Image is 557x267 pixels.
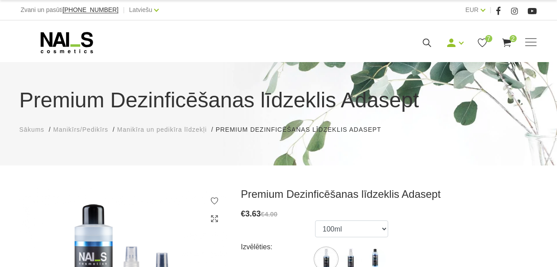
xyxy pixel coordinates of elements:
[510,35,517,42] span: 2
[241,240,316,254] div: Izvēlēties:
[477,37,488,48] a: 7
[62,6,118,13] span: [PHONE_NUMBER]
[129,4,152,15] a: Latviešu
[501,37,512,48] a: 2
[53,126,108,133] span: Manikīrs/Pedikīrs
[123,4,125,16] span: |
[117,125,207,134] a: Manikīra un pedikīra līdzekļi
[117,126,207,133] span: Manikīra un pedikīra līdzekļi
[465,4,479,15] a: EUR
[261,210,278,218] s: €4.00
[20,4,118,16] div: Zvani un pasūti
[19,125,45,134] a: Sākums
[19,84,538,116] h1: Premium Dezinficēšanas līdzeklis Adasept
[245,209,261,218] span: 3.63
[490,4,491,16] span: |
[241,209,245,218] span: €
[53,125,108,134] a: Manikīrs/Pedikīrs
[216,125,390,134] li: Premium Dezinficēšanas līdzeklis Adasept
[241,188,538,201] h3: Premium Dezinficēšanas līdzeklis Adasept
[19,126,45,133] span: Sākums
[62,7,118,13] a: [PHONE_NUMBER]
[485,35,492,42] span: 7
